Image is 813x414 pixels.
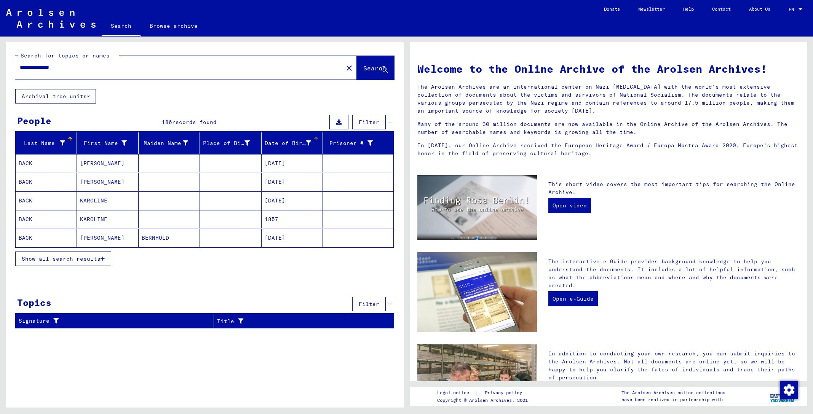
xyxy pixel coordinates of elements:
[15,252,111,266] button: Show all search results
[15,89,96,103] button: Archival tree units
[217,315,385,327] div: Title
[77,132,138,154] mat-header-cell: First Name
[548,198,591,213] a: Open video
[352,297,386,311] button: Filter
[172,119,217,126] span: records found
[359,301,379,307] span: Filter
[780,381,798,399] img: Change consent
[417,120,800,136] p: Many of the around 30 million documents are now available in the Online Archive of the Arolsen Ar...
[437,389,475,397] a: Legal notice
[16,154,77,172] mat-cell: BACK
[265,137,323,149] div: Date of Birth
[417,175,537,240] img: video.jpg
[19,315,214,327] div: Signature
[16,173,77,191] mat-cell: BACK
[357,56,394,80] button: Search
[203,139,249,147] div: Place of Birth
[16,210,77,228] mat-cell: BACK
[6,9,96,28] img: Arolsen_neg.svg
[19,139,65,147] div: Last Name
[139,229,200,247] mat-cell: BERNHOLD
[326,139,372,147] div: Prisoner #
[262,132,323,154] mat-header-cell: Date of Birth
[80,137,138,149] div: First Name
[363,64,386,72] span: Search
[17,296,51,309] div: Topics
[16,229,77,247] mat-cell: BACK
[621,389,725,396] p: The Arolsen Archives online collections
[262,154,323,172] mat-cell: [DATE]
[262,173,323,191] mat-cell: [DATE]
[19,137,77,149] div: Last Name
[77,154,138,172] mat-cell: [PERSON_NAME]
[417,83,800,115] p: The Arolsen Archives are an international center on Nazi [MEDICAL_DATA] with the world’s most ext...
[417,252,537,332] img: eguide.jpg
[77,210,138,228] mat-cell: KAROLINE
[77,229,138,247] mat-cell: [PERSON_NAME]
[22,255,101,262] span: Show all search results
[141,17,207,35] a: Browse archive
[217,317,375,325] div: Title
[548,180,800,196] p: This short video covers the most important tips for searching the Online Archive.
[437,397,531,404] p: Copyright © Arolsen Archives, 2021
[417,61,800,77] h1: Welcome to the Online Archive of the Arolsen Archives!
[345,64,354,73] mat-icon: close
[417,142,800,158] p: In [DATE], our Online Archive received the European Heritage Award / Europa Nostra Award 2020, Eu...
[768,387,797,406] img: yv_logo.png
[200,132,261,154] mat-header-cell: Place of Birth
[479,389,531,397] a: Privacy policy
[19,317,204,325] div: Signature
[80,139,126,147] div: First Name
[203,137,261,149] div: Place of Birth
[352,115,386,129] button: Filter
[548,350,800,382] p: In addition to conducting your own research, you can submit inquiries to the Arolsen Archives. No...
[342,60,357,75] button: Clear
[437,389,531,397] div: |
[16,191,77,210] mat-cell: BACK
[142,137,200,149] div: Maiden Name
[621,396,725,403] p: have been realized in partnership with
[162,119,172,126] span: 186
[142,139,188,147] div: Maiden Name
[548,258,800,290] p: The interactive e-Guide provides background knowledge to help you understand the documents. It in...
[789,7,797,12] span: EN
[139,132,200,154] mat-header-cell: Maiden Name
[262,229,323,247] mat-cell: [DATE]
[548,291,598,306] a: Open e-Guide
[359,119,379,126] span: Filter
[17,114,51,127] div: People
[77,173,138,191] mat-cell: [PERSON_NAME]
[102,17,141,37] a: Search
[265,139,311,147] div: Date of Birth
[262,210,323,228] mat-cell: 1857
[77,191,138,210] mat-cell: KAROLINE
[21,52,110,59] mat-label: Search for topics or names
[262,191,323,210] mat-cell: [DATE]
[326,137,384,149] div: Prisoner #
[323,132,393,154] mat-header-cell: Prisoner #
[16,132,77,154] mat-header-cell: Last Name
